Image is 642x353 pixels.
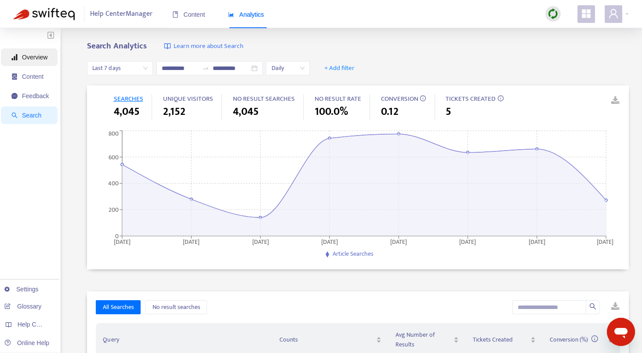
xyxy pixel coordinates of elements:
[11,54,18,60] span: signal
[109,205,119,215] tspan: 200
[22,112,41,119] span: Search
[381,104,398,120] span: 0.12
[314,93,361,104] span: NO RESULT RATE
[271,62,305,75] span: Daily
[581,8,591,19] span: appstore
[92,62,148,75] span: Last 7 days
[4,303,41,310] a: Glossary
[13,8,75,20] img: Swifteq
[550,335,598,345] span: Conversion (%)
[460,237,476,247] tspan: [DATE]
[115,231,119,241] tspan: 0
[202,65,209,72] span: to
[395,330,452,349] span: Avg Number of Results
[529,237,545,247] tspan: [DATE]
[473,335,529,345] span: Tickets Created
[22,54,47,61] span: Overview
[113,104,139,120] span: 4,045
[446,93,496,104] span: TICKETS CREATED
[607,318,635,346] iframe: Button to launch messaging window
[4,339,49,346] a: Online Help
[11,74,18,80] span: container
[152,302,200,312] span: No result searches
[232,104,258,120] span: 4,045
[324,63,355,74] span: + Add filter
[164,43,171,50] img: image-link
[22,73,44,80] span: Content
[11,93,18,99] span: message
[446,104,451,120] span: 5
[232,93,294,104] span: NO RESULT SEARCHES
[109,152,119,162] tspan: 600
[108,178,119,188] tspan: 400
[145,300,207,314] button: No result searches
[90,6,152,22] span: Help Center Manager
[173,41,243,51] span: Learn more about Search
[114,237,131,247] tspan: [DATE]
[597,237,614,247] tspan: [DATE]
[252,237,269,247] tspan: [DATE]
[332,249,373,259] span: Article Searches
[589,303,596,310] span: search
[228,11,234,18] span: area-chart
[608,8,619,19] span: user
[96,300,141,314] button: All Searches
[4,286,39,293] a: Settings
[103,302,134,312] span: All Searches
[314,104,348,120] span: 100.0%
[109,128,119,138] tspan: 800
[318,61,361,75] button: + Add filter
[164,41,243,51] a: Learn more about Search
[321,237,338,247] tspan: [DATE]
[279,335,374,345] span: Counts
[163,104,185,120] span: 2,152
[87,39,146,53] b: Search Analytics
[18,321,54,328] span: Help Centers
[228,11,264,18] span: Analytics
[22,92,49,99] span: Feedback
[183,237,200,247] tspan: [DATE]
[391,237,407,247] tspan: [DATE]
[548,8,559,19] img: sync.dc5367851b00ba804db3.png
[172,11,205,18] span: Content
[113,93,143,104] span: SEARCHES
[11,112,18,118] span: search
[163,93,213,104] span: UNIQUE VISITORS
[381,93,418,104] span: CONVERSION
[172,11,178,18] span: book
[202,65,209,72] span: swap-right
